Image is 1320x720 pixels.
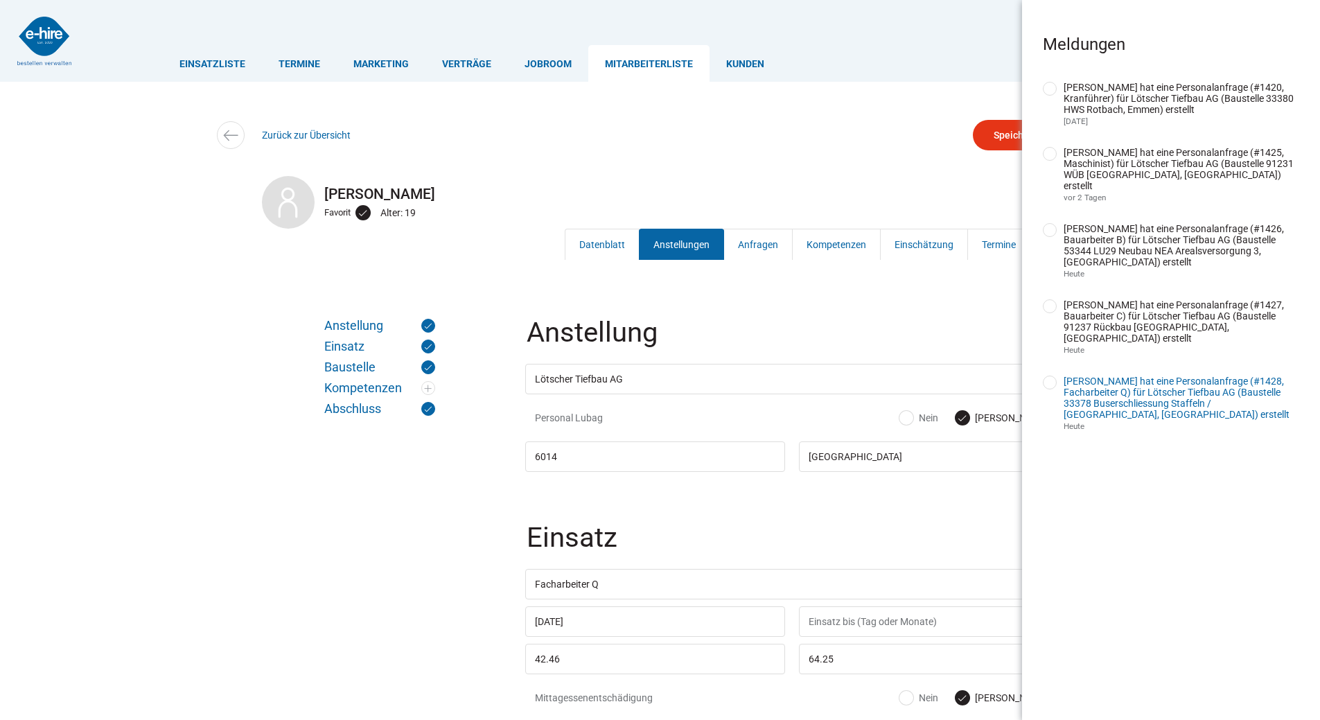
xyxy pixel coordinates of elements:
[1064,299,1284,344] a: [PERSON_NAME] hat eine Personalanfrage (#1427, Bauarbeiter C) für Lötscher Tiefbau AG (Baustelle ...
[956,691,1049,705] label: [PERSON_NAME]
[565,229,640,260] a: Datenblatt
[639,229,724,260] a: Anstellungen
[17,17,71,65] img: logo2.png
[324,360,435,374] a: Baustelle
[324,402,435,416] a: Abschluss
[525,319,1062,364] legend: Anstellung
[1064,147,1294,191] a: [PERSON_NAME] hat eine Personalanfrage (#1425, Maschinist) für Lötscher Tiefbau AG (Baustelle 912...
[1064,116,1088,126] small: [DATE]
[710,45,781,82] a: Kunden
[799,644,1059,674] input: Tarif (Personal Lubag)
[1064,269,1084,279] small: Heute
[799,441,1059,472] input: Arbeitsort Ort
[723,229,793,260] a: Anfragen
[799,606,1059,637] input: Einsatz bis (Tag oder Monate)
[1043,82,1057,96] input: erledigt
[1064,223,1284,267] a: [PERSON_NAME] hat eine Personalanfrage (#1426, Bauarbeiter B) für Lötscher Tiefbau AG (Baustelle ...
[425,45,508,82] a: Verträge
[525,606,785,637] input: Einsatz von (Tag oder Jahr)
[973,120,1059,150] input: Speichern
[262,186,1059,202] h2: [PERSON_NAME]
[792,229,881,260] a: Kompetenzen
[525,644,785,674] input: Std. Lohn/Spesen
[525,364,1027,394] input: Firma
[1064,345,1084,355] small: Heute
[1064,82,1294,115] a: [PERSON_NAME] hat eine Personalanfrage (#1420, Kranführer) für Lötscher Tiefbau AG (Baustelle 333...
[163,45,262,82] a: Einsatzliste
[1043,223,1057,237] input: erledigt
[380,204,419,222] div: Alter: 19
[1043,147,1057,161] input: erledigt
[324,381,435,395] a: Kompetenzen
[1043,35,1299,54] h2: Meldungen
[1043,299,1057,313] input: erledigt
[1064,376,1290,420] a: [PERSON_NAME] hat eine Personalanfrage (#1428, Facharbeiter Q) für Lötscher Tiefbau AG (Baustelle...
[967,229,1030,260] a: Termine
[535,691,705,705] span: Mittagessenentschädigung
[535,411,705,425] span: Personal Lubag
[262,45,337,82] a: Termine
[220,125,240,146] img: icon-arrow-left.svg
[1064,421,1084,431] small: Heute
[1064,193,1106,202] small: vor 2 Tagen
[324,340,435,353] a: Einsatz
[1043,376,1057,389] input: erledigt
[956,411,1049,425] label: [PERSON_NAME]
[337,45,425,82] a: Marketing
[324,319,435,333] a: Anstellung
[588,45,710,82] a: Mitarbeiterliste
[899,691,938,705] label: Nein
[262,130,351,141] a: Zurück zur Übersicht
[899,411,938,425] label: Nein
[508,45,588,82] a: Jobroom
[525,441,785,472] input: Arbeitsort PLZ
[880,229,968,260] a: Einschätzung
[525,524,1062,569] legend: Einsatz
